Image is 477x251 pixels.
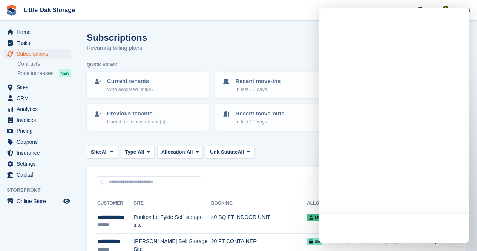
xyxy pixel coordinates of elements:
[87,44,147,52] p: Recurring billing plans
[6,5,17,16] img: stora-icon-8386f47178a22dfd0bd8f6a31ec36ba5ce8667c1dd55bd0f319d3a0aa187defe.svg
[17,126,62,136] span: Pricing
[17,93,62,103] span: CRM
[107,109,166,118] p: Previous tenants
[17,169,62,180] span: Capital
[17,148,62,158] span: Insurance
[425,6,435,14] span: Help
[87,62,117,68] h6: Quick views
[96,197,133,209] th: Customer
[4,196,71,206] a: menu
[307,197,348,209] th: Allocation
[157,146,203,158] button: Allocation: All
[107,86,153,93] p: With allocated unit(s)
[377,238,397,244] span: Ongoing
[4,49,71,59] a: menu
[235,109,284,118] p: Recent move-outs
[235,118,284,126] p: In last 30 days
[17,38,62,48] span: Tasks
[87,32,147,43] h1: Subscriptions
[4,82,71,92] a: menu
[62,197,71,206] a: Preview store
[206,146,254,158] button: Unit Status: All
[17,196,62,206] span: Online Store
[216,105,336,130] a: Recent move-outs In last 30 days
[17,159,62,169] span: Settings
[91,148,101,156] span: Site:
[133,209,211,234] td: Poulton Le Fylde Self storage site
[4,126,71,136] a: menu
[235,86,281,93] p: In last 30 days
[20,4,78,16] a: Little Oak Storage
[387,6,402,14] span: Create
[4,169,71,180] a: menu
[4,27,71,37] a: menu
[87,105,208,130] a: Previous tenants Ended, no allocated unit(s)
[307,214,328,221] span: D008
[133,197,211,209] th: Site
[107,77,153,86] p: Current tenants
[161,148,187,156] span: Allocation:
[17,137,62,147] span: Coupons
[17,60,71,68] a: Contracts
[17,82,62,92] span: Sites
[17,49,62,59] span: Subscriptions
[4,115,71,125] a: menu
[59,69,71,77] div: NEW
[442,6,449,14] img: Michael Aujla
[235,77,281,86] p: Recent move-ins
[17,27,62,37] span: Home
[307,238,322,245] span: 36
[4,38,71,48] a: menu
[17,115,62,125] span: Invoices
[7,186,75,194] span: Storefront
[216,72,336,97] a: Recent move-ins In last 30 days
[125,148,138,156] span: Type:
[4,104,71,114] a: menu
[4,93,71,103] a: menu
[4,148,71,158] a: menu
[17,104,62,114] span: Analytics
[211,197,307,209] th: Booking
[211,209,307,234] td: 40 SQ FT INDOOR UNIT
[121,146,154,158] button: Type: All
[17,70,54,77] span: Price increases
[17,69,71,77] a: Price increases NEW
[138,148,144,156] span: All
[107,118,166,126] p: Ended, no allocated unit(s)
[210,148,238,156] span: Unit Status:
[187,148,193,156] span: All
[4,159,71,169] a: menu
[238,148,244,156] span: All
[4,137,71,147] a: menu
[101,148,108,156] span: All
[87,146,118,158] button: Site: All
[87,72,208,97] a: Current tenants With allocated unit(s)
[451,6,470,14] span: Account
